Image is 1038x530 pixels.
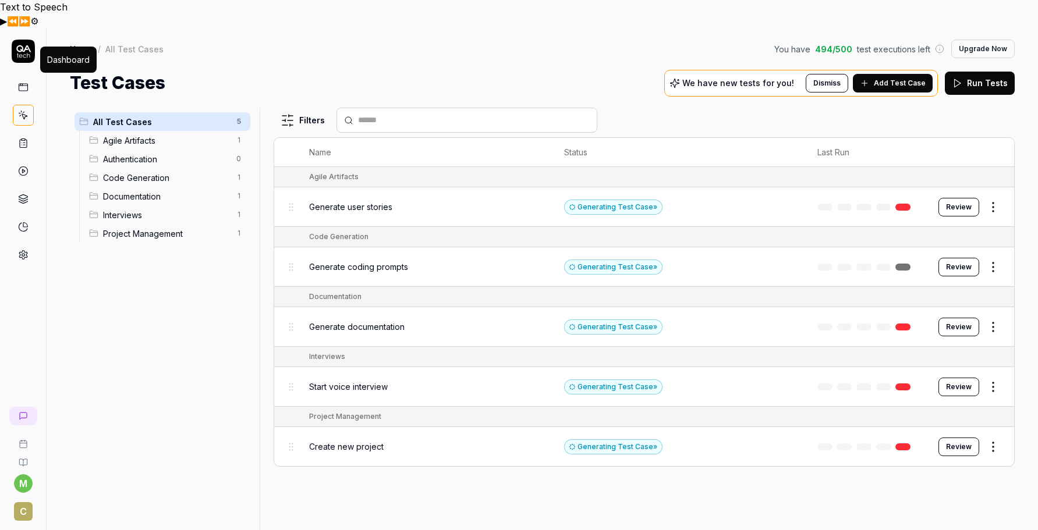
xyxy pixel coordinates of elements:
span: Project Management [103,227,229,240]
button: Upgrade Now [951,40,1015,58]
span: 494 / 500 [815,43,852,55]
div: Agile Artifacts [309,172,359,182]
div: Drag to reorderAuthentication0 [84,150,250,168]
span: 1 [232,189,246,203]
button: Run Tests [945,72,1015,95]
div: Dashboard [47,54,90,66]
div: All Test Cases [105,43,164,55]
p: We have new tests for you! [682,79,794,87]
div: / [98,43,101,55]
button: Review [938,318,979,336]
button: Generating Test Case» [564,379,663,394]
div: Interviews [309,351,345,362]
span: C [14,502,33,521]
tr: Generate user storiesGenerating Test Case»Review [274,187,1014,227]
button: Dismiss [806,74,848,93]
button: Forward [19,14,30,28]
div: Generating Test Case » [564,259,663,275]
span: 1 [232,208,246,222]
button: Review [938,437,979,456]
a: Book a call with us [5,430,41,449]
a: Generating Test Case» [564,322,663,332]
a: Generating Test Case» [564,442,663,451]
span: test executions left [857,43,930,55]
div: Drag to reorderAgile Artifacts1 [84,131,250,150]
span: Generate user stories [309,201,392,213]
span: 1 [232,133,246,147]
h1: Test Cases [70,70,165,96]
tr: Generate documentationGenerating Test Case»Review [274,307,1014,347]
button: Generating Test Case» [564,259,663,275]
span: Documentation [103,190,229,202]
div: Drag to reorderDocumentation1 [84,187,250,205]
a: New conversation [9,407,37,425]
a: Documentation [5,449,41,467]
tr: Create new projectGenerating Test Case»Review [274,427,1014,466]
tr: Start voice interviewGenerating Test Case»Review [274,367,1014,407]
div: Generating Test Case » [564,200,663,215]
div: Generating Test Case » [564,439,663,454]
button: Settings [30,14,38,28]
span: Create new project [309,440,384,453]
button: Generating Test Case» [564,200,663,215]
span: Add Test Case [874,78,926,88]
button: Review [938,258,979,276]
button: Filters [274,109,332,132]
div: Drag to reorderInterviews1 [84,205,250,224]
div: Drag to reorderProject Management1 [84,224,250,243]
a: Generating Test Case» [564,382,663,392]
a: Generating Test Case» [564,262,663,272]
span: All Test Cases [93,116,229,128]
th: Last Run [806,138,927,167]
span: 1 [232,226,246,240]
th: Name [297,138,552,167]
span: Authentication [103,153,229,165]
span: Agile Artifacts [103,134,229,147]
div: Code Generation [309,232,369,242]
a: Home [70,43,93,55]
th: Status [552,138,806,167]
span: 1 [232,170,246,184]
div: Drag to reorderCode Generation1 [84,168,250,187]
div: Generating Test Case » [564,379,663,394]
span: Code Generation [103,172,229,184]
button: Add Test Case [853,74,933,93]
div: Generating Test Case » [564,319,663,335]
span: 5 [232,115,246,129]
tr: Generate coding promptsGenerating Test Case»Review [274,247,1014,287]
button: Review [938,198,979,216]
span: Generate documentation [309,321,405,333]
button: Generating Test Case» [564,439,663,454]
div: Documentation [309,291,362,302]
span: Start voice interview [309,380,388,393]
span: You have [774,43,810,55]
div: Project Management [309,411,381,422]
button: Generating Test Case» [564,319,663,335]
span: Generate coding prompts [309,261,408,273]
span: Interviews [103,209,229,221]
button: C [5,493,41,523]
button: Review [938,378,979,396]
a: Generating Test Case» [564,202,663,212]
button: Previous [7,14,19,28]
span: 0 [232,152,246,166]
button: m [14,474,33,493]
